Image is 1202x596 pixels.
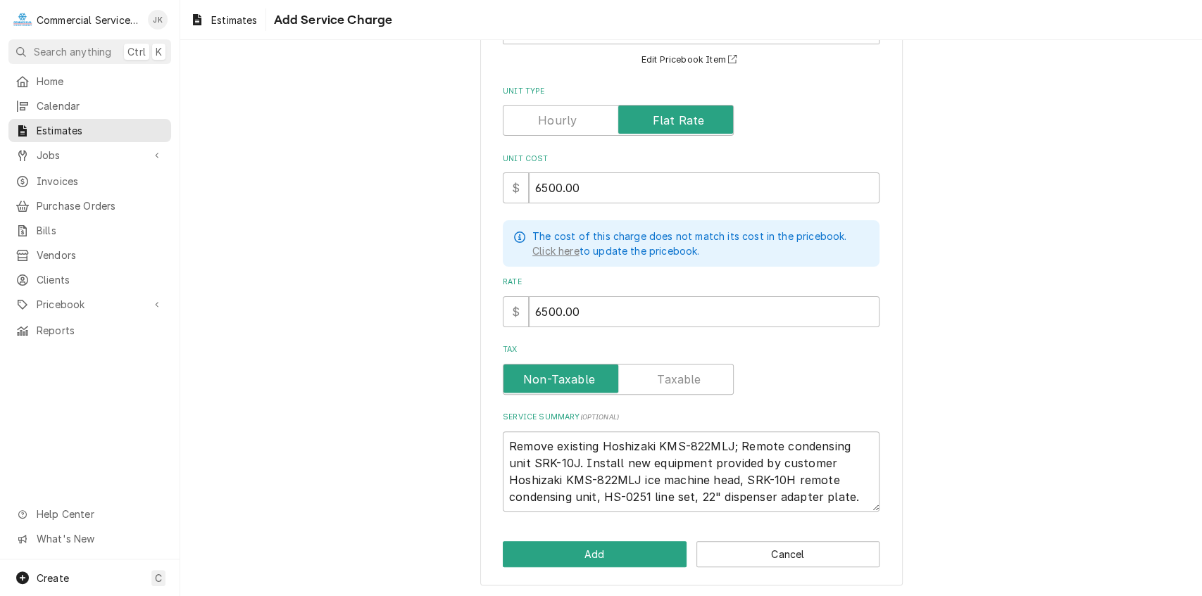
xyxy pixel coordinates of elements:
[37,148,143,163] span: Jobs
[503,412,879,512] div: Service Summary
[37,74,164,89] span: Home
[37,99,164,113] span: Calendar
[503,153,879,165] label: Unit Cost
[503,86,879,97] label: Unit Type
[37,297,143,312] span: Pricebook
[696,541,880,567] button: Cancel
[503,541,879,567] div: Button Group
[269,11,392,30] span: Add Service Charge
[13,10,32,30] div: Commercial Service Co.'s Avatar
[503,412,879,423] label: Service Summary
[503,172,529,203] div: $
[503,344,879,394] div: Tax
[155,571,162,585] span: C
[211,13,257,27] span: Estimates
[8,170,171,193] a: Invoices
[37,123,164,138] span: Estimates
[503,431,879,512] textarea: Remove existing Hoshizaki KMS-822MLJ; Remote condensing unit SRK-10J. Install new equipment provi...
[503,541,687,567] button: Add
[37,323,164,338] span: Reports
[8,502,171,526] a: Go to Help Center
[8,243,171,267] a: Vendors
[532,229,846,243] p: The cost of this charge does not match its cost in the pricebook.
[8,94,171,118] a: Calendar
[37,248,164,262] span: Vendors
[148,10,168,30] div: John Key's Avatar
[37,572,69,584] span: Create
[503,277,879,288] label: Rate
[503,541,879,567] div: Button Group Row
[37,272,164,287] span: Clients
[532,243,580,258] a: Click here
[580,413,619,421] span: ( optional )
[184,8,263,32] a: Estimates
[503,296,529,327] div: $
[8,219,171,242] a: Bills
[503,344,879,355] label: Tax
[8,527,171,550] a: Go to What's New
[8,144,171,167] a: Go to Jobs
[37,531,163,546] span: What's New
[37,174,164,189] span: Invoices
[8,70,171,93] a: Home
[127,44,146,59] span: Ctrl
[639,51,744,69] button: Edit Pricebook Item
[503,153,879,203] div: Unit Cost
[37,198,164,213] span: Purchase Orders
[37,13,140,27] div: Commercial Service Co.
[503,86,879,136] div: Unit Type
[8,319,171,342] a: Reports
[8,39,171,64] button: Search anythingCtrlK
[8,268,171,291] a: Clients
[37,507,163,521] span: Help Center
[8,194,171,217] a: Purchase Orders
[13,10,32,30] div: C
[148,10,168,30] div: JK
[503,277,879,326] div: [object Object]
[532,245,699,257] span: to update the pricebook.
[8,293,171,316] a: Go to Pricebook
[156,44,162,59] span: K
[34,44,111,59] span: Search anything
[37,223,164,238] span: Bills
[8,119,171,142] a: Estimates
